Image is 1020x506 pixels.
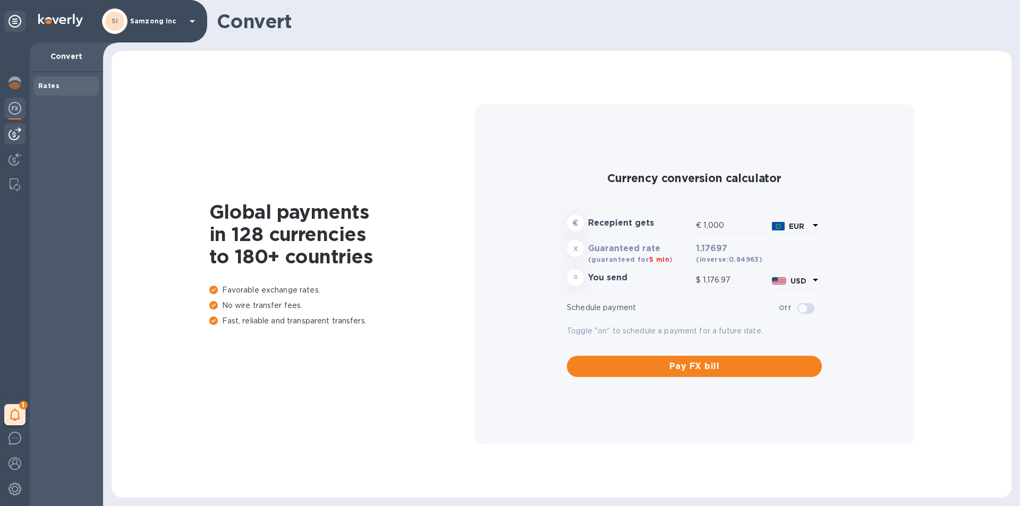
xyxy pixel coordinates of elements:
div: x [567,240,584,257]
input: Amount [703,272,768,288]
strong: € [573,219,578,227]
h3: Guaranteed rate [588,244,692,254]
b: Rates [38,82,59,90]
h2: Currency conversion calculator [567,171,822,185]
img: USD [772,277,786,285]
b: (guaranteed for ) [588,255,673,263]
h1: Convert [217,10,1003,32]
span: Pay FX bill [575,360,813,373]
b: SI [112,17,118,25]
img: Foreign exchange [8,102,21,115]
div: $ [696,272,703,288]
h1: Global payments in 128 currencies to 180+ countries [209,201,475,268]
h3: 1.17697 [696,244,822,254]
div: = [567,269,584,286]
p: Schedule payment [567,302,779,313]
h3: Recepient gets [588,218,692,228]
b: EUR [789,222,804,230]
p: Fast, reliable and transparent transfers. [209,315,475,327]
div: € [696,218,703,234]
h3: You send [588,273,692,283]
p: No wire transfer fees. [209,300,475,311]
p: Toggle "on" to schedule a payment for a future date. [567,325,822,337]
span: 5 min [649,255,669,263]
button: Pay FX bill [567,356,822,377]
img: Logo [38,14,83,27]
p: Favorable exchange rates. [209,285,475,296]
p: Samzong inc [130,18,183,25]
b: (inverse: 0.84963 ) [696,255,762,263]
p: Convert [38,51,95,62]
b: USD [790,277,806,285]
span: 1 [19,401,28,409]
div: Unpin categories [4,11,25,32]
input: Amount [703,218,768,234]
b: Off [779,304,791,312]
